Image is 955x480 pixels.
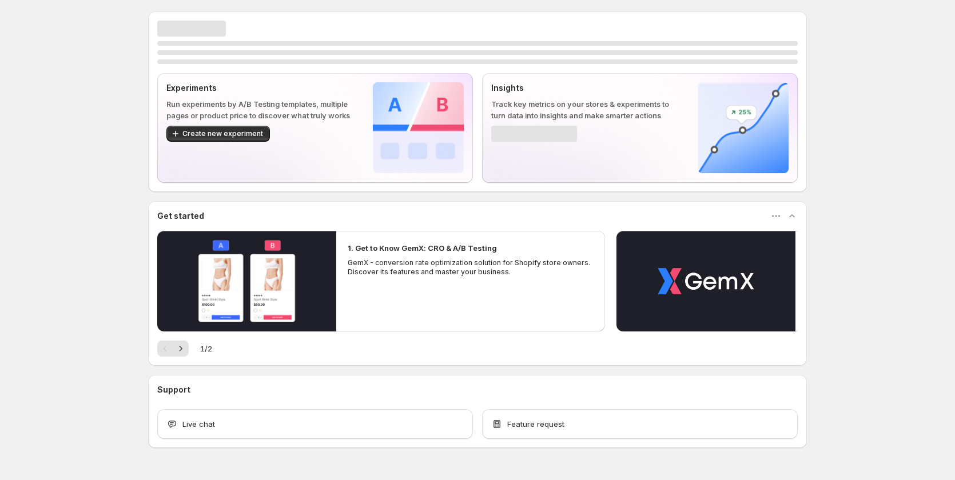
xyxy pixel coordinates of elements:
[166,126,270,142] button: Create new experiment
[157,210,204,222] h3: Get started
[616,231,795,331] button: Play video
[182,418,215,430] span: Live chat
[698,82,789,173] img: Insights
[348,242,497,254] h2: 1. Get to Know GemX: CRO & A/B Testing
[491,82,679,94] p: Insights
[157,341,189,357] nav: Pagination
[373,82,464,173] img: Experiments
[348,258,594,277] p: GemX - conversion rate optimization solution for Shopify store owners. Discover its features and ...
[200,343,212,354] span: 1 / 2
[166,98,355,121] p: Run experiments by A/B Testing templates, multiple pages or product price to discover what truly ...
[157,231,336,331] button: Play video
[507,418,564,430] span: Feature request
[173,341,189,357] button: Next
[157,384,190,395] h3: Support
[166,82,355,94] p: Experiments
[491,98,679,121] p: Track key metrics on your stores & experiments to turn data into insights and make smarter actions
[182,129,263,138] span: Create new experiment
